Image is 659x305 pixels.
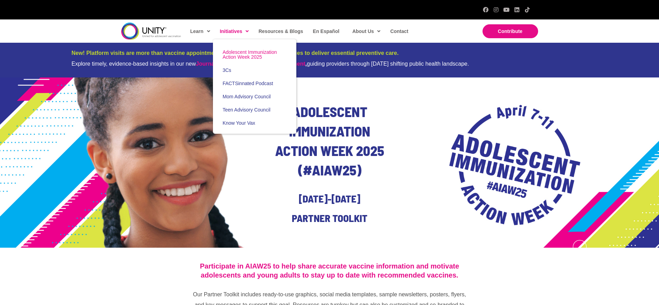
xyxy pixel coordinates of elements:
a: En Español [310,23,342,39]
a: Know Your Vax [213,116,296,130]
span: Teen Advisory Council [223,107,271,113]
span: Learn [190,26,210,36]
a: Mom Advisory Council [213,90,296,103]
a: 3Cs [213,64,296,77]
a: Teen Advisory Council [213,103,296,116]
a: FACTSinnated Podcast [213,77,296,90]
img: unity-logo-dark [121,23,181,40]
span: Know Your Vax [223,120,255,126]
a: TikTok [525,7,530,13]
span: Resources & Blogs [258,28,303,34]
span: En Español [313,28,339,34]
div: Explore timely, evidence-based insights in our new guiding providers through [DATE] shifting publ... [72,60,588,67]
a: Contribute [483,24,538,38]
a: Instagram [493,7,499,13]
a: LinkedIn [514,7,520,13]
span: FACTSinnated Podcast [223,81,273,86]
span: Contact [390,28,408,34]
a: Resources & Blogs [255,23,306,39]
a: Adolescent Immunization Action Week 2025 [213,46,296,64]
span: [DATE]-[DATE] [299,192,360,205]
span: 3Cs [223,67,231,73]
a: About Us [349,23,383,39]
a: Journal of Adolescent Health supplement [196,61,305,67]
a: Contact [387,23,411,39]
strong: , [196,61,307,67]
span: Mom Advisory Council [223,94,271,99]
a: Facebook [483,7,488,13]
span: New! Platform visits are more than vaccine appointments—they’re critical opportunities to deliver... [72,50,399,56]
span: Adolescent Immunization Action Week 2025 [223,49,277,60]
span: Participate in AIAW25 to help share accurate vaccine information and motivate adolescents and you... [200,262,459,279]
a: YouTube [504,7,509,13]
span: Adolescent Immunization Action Week 2025 (#AIAW25) [275,103,384,178]
span: Contribute [498,28,522,34]
span: Partner Toolkit [292,212,368,224]
span: Initiatives [220,26,249,36]
span: About Us [352,26,380,36]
